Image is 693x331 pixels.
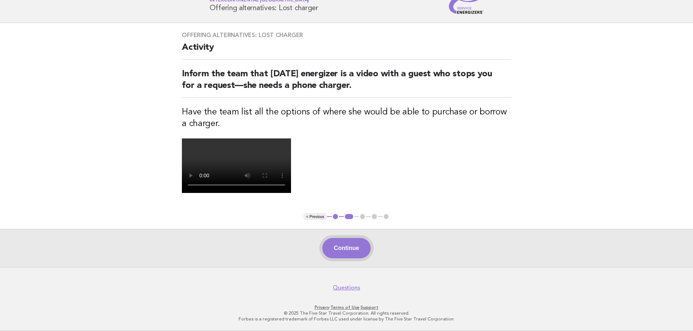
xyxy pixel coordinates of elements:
h3: Have the team list all the options of where she would be able to purchase or borrow a charger. [182,106,511,130]
p: © 2025 The Five Star Travel Corporation. All rights reserved. [124,310,569,316]
p: Forbes is a registered trademark of Forbes LLC used under license by The Five Star Travel Corpora... [124,316,569,322]
h2: Activity [182,42,511,60]
button: < Previous [303,213,327,220]
a: Questions [333,284,360,291]
a: Privacy [315,305,329,310]
p: · · [124,304,569,310]
button: Continue [322,238,371,258]
h3: Offering alternatives: Lost charger [182,32,511,39]
h2: Inform the team that [DATE] energizer is a video with a guest who stops you for a request—she nee... [182,68,511,98]
a: Support [361,305,378,310]
a: Terms of Use [330,305,359,310]
button: 1 [332,213,339,220]
button: 2 [344,213,354,220]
